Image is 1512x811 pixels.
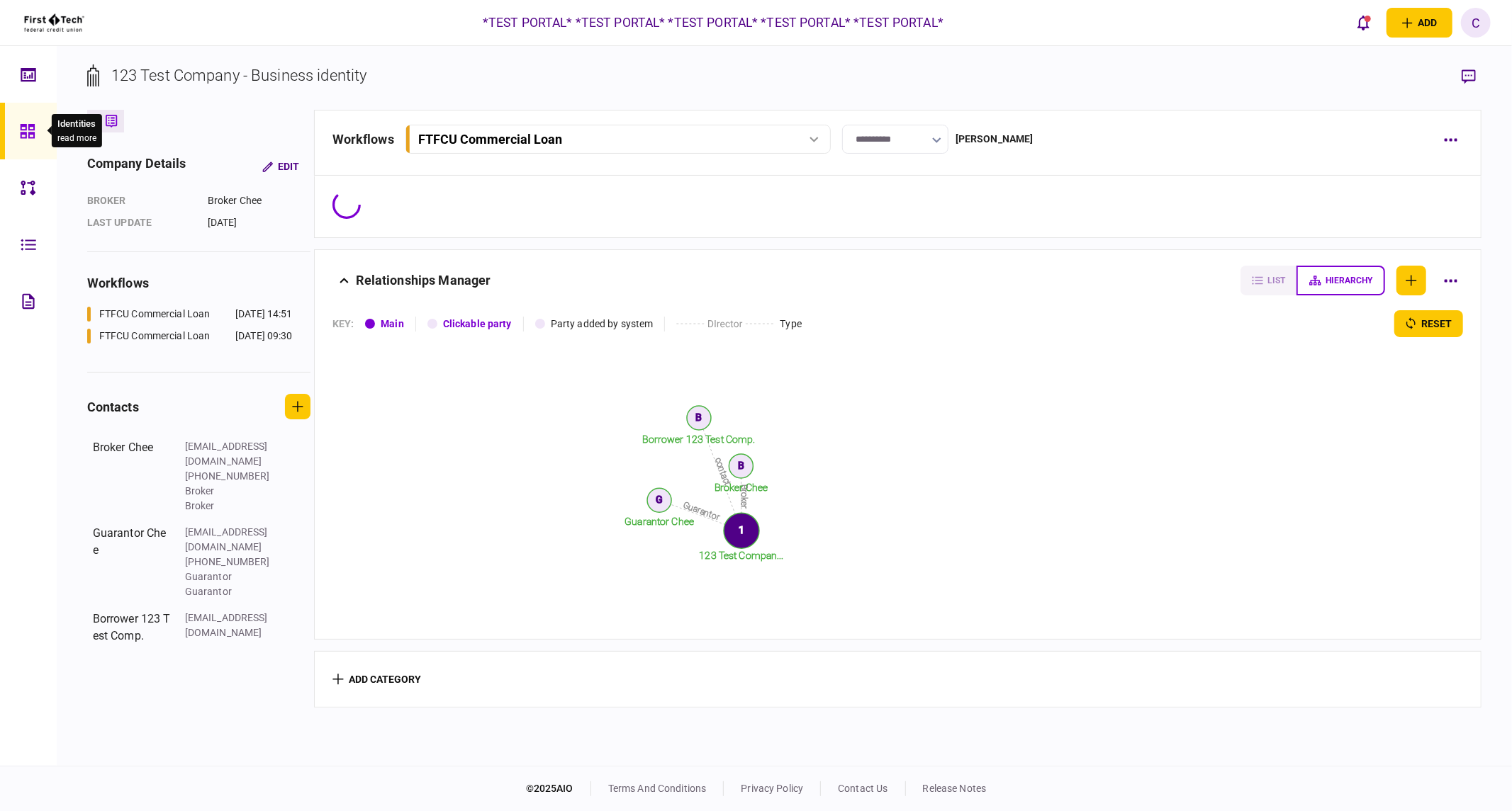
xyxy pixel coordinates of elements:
[99,329,211,344] div: FTFCU Commercial Loan
[185,484,277,499] div: Broker
[1326,276,1372,285] span: hierarchy
[356,266,491,295] div: Relationships Manager
[1348,8,1378,38] button: open notifications list
[381,317,404,331] div: Main
[1387,8,1452,38] button: open adding identity options
[332,674,421,685] button: add category
[87,329,293,344] a: FTFCU Commercial Loan[DATE] 09:30
[332,130,394,149] div: workflows
[1267,276,1285,285] span: list
[1461,8,1491,38] button: C
[185,469,277,484] div: [PHONE_NUMBER]
[739,484,749,509] text: Broker
[93,525,171,599] div: Guarantor Chee
[715,482,768,493] tspan: Broker Chee
[1297,266,1385,295] button: hierarchy
[739,524,744,535] text: 1
[93,439,171,514] div: Broker Chee
[251,154,310,179] button: Edit
[695,412,702,423] text: B
[185,569,277,584] div: Guarantor
[235,307,293,322] div: [DATE] 14:51
[1394,310,1463,337] button: reset
[87,397,139,416] div: contacts
[185,555,277,569] div: [PHONE_NUMBER]
[87,193,194,208] div: Broker
[551,317,654,331] div: Party added by system
[235,329,293,344] div: [DATE] 09:30
[656,494,663,505] text: G
[87,307,293,322] a: FTFCU Commercial Loan[DATE] 14:51
[23,5,86,40] img: client company logo
[87,273,310,293] div: workflows
[483,13,943,32] div: *TEST PORTAL* *TEST PORTAL* *TEST PORTAL* *TEST PORTAL* *TEST PORTAL*
[332,317,354,331] div: KEY :
[608,783,707,794] a: terms and conditions
[713,456,733,487] text: contact
[185,525,277,555] div: [EMAIL_ADDRESS][DOMAIN_NAME]
[185,439,277,469] div: [EMAIL_ADDRESS][DOMAIN_NAME]
[1241,266,1297,295] button: list
[208,193,310,208] div: Broker Chee
[87,154,186,179] div: company details
[208,215,310,230] div: [DATE]
[57,133,96,143] button: read more
[185,584,277,599] div: Guarantor
[87,215,194,230] div: last update
[923,783,987,794] a: release notes
[526,781,591,796] div: © 2025 AIO
[418,132,562,147] div: FTFCU Commercial Loan
[185,611,277,640] div: [EMAIL_ADDRESS][DOMAIN_NAME]
[838,783,887,794] a: contact us
[93,611,171,645] div: Borrower 123 Test Comp.
[699,550,783,561] tspan: 123 Test Compan...
[185,499,277,514] div: Broker
[111,64,367,87] div: 123 Test Company - Business identity
[99,307,211,322] div: FTFCU Commercial Loan
[741,783,803,794] a: privacy policy
[443,317,512,331] div: Clickable party
[57,117,96,131] div: Identities
[405,125,831,154] button: FTFCU Commercial Loan
[956,132,1034,147] div: [PERSON_NAME]
[682,500,722,523] text: Guarantor
[642,433,755,445] tspan: Borrower 123 Test Comp.
[625,516,694,527] tspan: Guarantor Chee
[780,317,802,331] div: Type
[738,460,744,471] text: B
